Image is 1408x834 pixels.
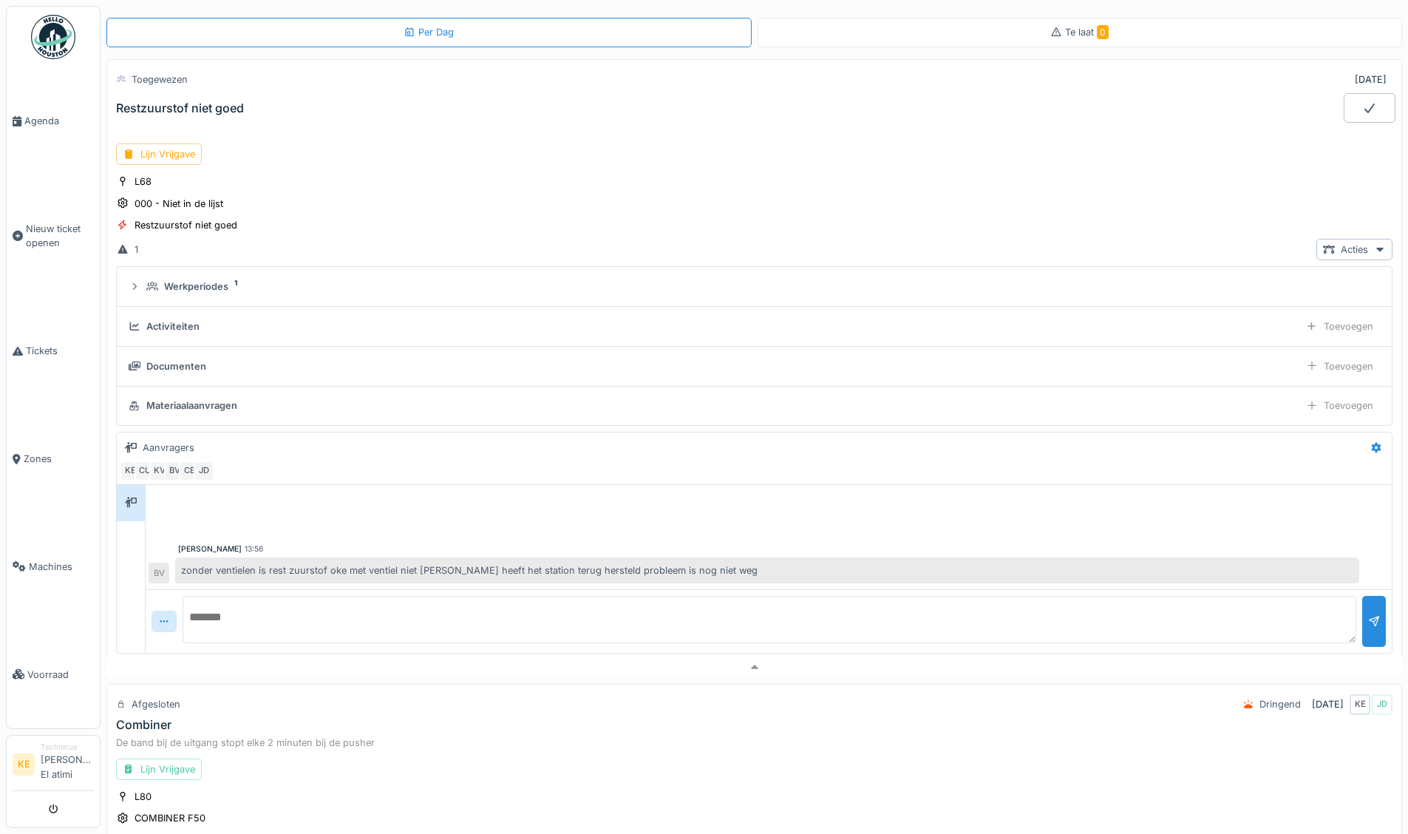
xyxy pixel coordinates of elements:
div: COMBINER F50 [135,811,205,825]
div: L80 [135,790,152,804]
div: Toevoegen [1299,395,1380,416]
span: Voorraad [27,668,94,682]
div: zonder ventielen is rest zuurstof oke met ventiel niet [PERSON_NAME] heeft het station terug hers... [175,557,1359,583]
a: Agenda [7,67,100,175]
a: Tickets [7,297,100,405]
div: Restzuurstof niet goed [116,101,244,115]
div: JD [1372,694,1392,715]
div: Afgesloten [132,697,180,711]
div: Per Dag [404,25,454,39]
li: [PERSON_NAME] El atimi [41,742,94,787]
div: L68 [135,174,152,189]
span: Tickets [26,344,94,358]
div: [DATE] [1312,697,1344,711]
div: Toegewezen [132,72,188,87]
img: Badge_color-CXgf-gQk.svg [31,15,75,59]
summary: DocumentenToevoegen [123,353,1386,380]
div: CU [135,461,155,481]
a: KE Technicus[PERSON_NAME] El atimi [13,742,94,791]
div: KE [1350,694,1370,715]
span: Nieuw ticket openen [26,222,94,250]
div: KE [120,461,140,481]
div: CB [179,461,200,481]
div: 000 - Niet in de lijst [135,197,223,211]
div: Lijn Vrijgave [116,759,202,780]
div: [PERSON_NAME] [178,543,242,555]
summary: Werkperiodes1 [123,273,1386,300]
div: Aanvragers [143,441,194,455]
span: Te laat [1065,27,1109,38]
div: BV [164,461,185,481]
div: De band bij de uitgang stopt elke 2 minuten bij de pusher [116,736,1392,750]
li: KE [13,753,35,776]
div: JD [194,461,214,481]
div: Acties [1316,239,1392,260]
div: Documenten [146,359,206,373]
span: Machines [29,560,94,574]
div: KV [149,461,170,481]
div: 13:56 [245,543,263,555]
a: Voorraad [7,620,100,728]
div: Toevoegen [1299,316,1380,337]
a: Machines [7,512,100,620]
div: Dringend [1259,697,1301,711]
div: Combiner [116,718,171,732]
summary: ActiviteitenToevoegen [123,313,1386,340]
div: Technicus [41,742,94,753]
a: Nieuw ticket openen [7,175,100,297]
div: Materiaalaanvragen [146,399,237,413]
div: BV [149,563,169,583]
div: Activiteiten [146,319,200,333]
a: Zones [7,405,100,513]
div: Toevoegen [1299,356,1380,377]
span: 0 [1097,25,1109,39]
div: 1 [135,243,138,257]
span: Agenda [24,114,94,128]
div: Restzuurstof niet goed [135,218,237,232]
div: [DATE] [1355,72,1387,87]
span: Zones [24,452,94,466]
div: Werkperiodes [164,279,228,294]
summary: MateriaalaanvragenToevoegen [123,393,1386,420]
div: Lijn Vrijgave [116,143,202,165]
